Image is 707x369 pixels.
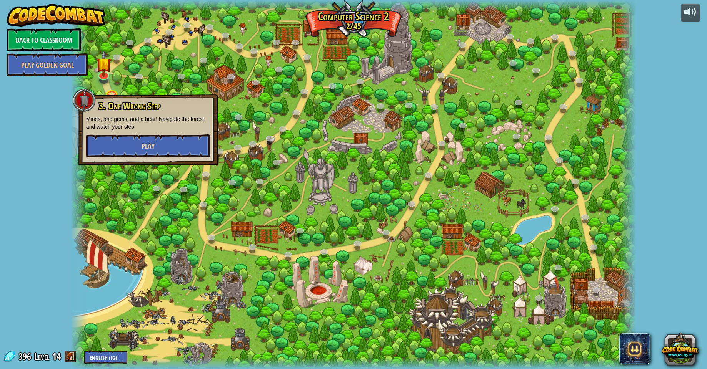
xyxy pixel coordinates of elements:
img: CodeCombat - Learn how to code by playing a game [7,4,105,27]
a: Play Golden Goal [7,53,88,76]
span: Level [34,350,50,363]
button: Play [86,134,210,157]
a: Back to Classroom [7,28,81,51]
img: level-banner-started.png [96,50,112,76]
span: 14 [52,350,61,362]
button: Adjust volume [681,4,700,22]
span: 396 [18,350,33,362]
span: Play [142,141,155,151]
p: Mines, and gems, and a bear! Navigate the forest and watch your step. [86,115,210,131]
span: 3. One Wrong Step [99,99,160,113]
